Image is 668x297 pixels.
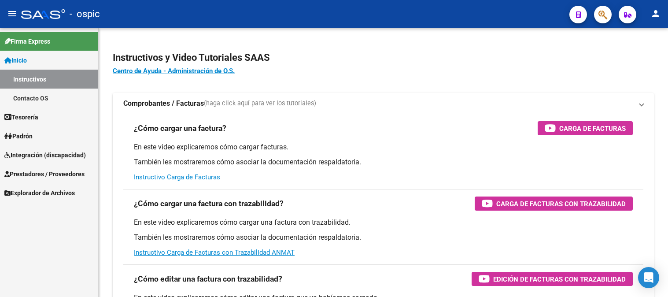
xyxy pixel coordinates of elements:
h3: ¿Cómo cargar una factura? [134,122,226,134]
strong: Comprobantes / Facturas [123,99,204,108]
span: Edición de Facturas con Trazabilidad [493,274,626,285]
p: También les mostraremos cómo asociar la documentación respaldatoria. [134,157,633,167]
span: Explorador de Archivos [4,188,75,198]
button: Carga de Facturas [538,121,633,135]
span: - ospic [70,4,100,24]
span: Integración (discapacidad) [4,150,86,160]
a: Centro de Ayuda - Administración de O.S. [113,67,235,75]
span: (haga click aquí para ver los tutoriales) [204,99,316,108]
h3: ¿Cómo editar una factura con trazabilidad? [134,273,282,285]
a: Instructivo Carga de Facturas [134,173,220,181]
span: Padrón [4,131,33,141]
h3: ¿Cómo cargar una factura con trazabilidad? [134,197,284,210]
mat-icon: person [650,8,661,19]
span: Prestadores / Proveedores [4,169,85,179]
a: Instructivo Carga de Facturas con Trazabilidad ANMAT [134,249,295,256]
p: En este video explicaremos cómo cargar facturas. [134,142,633,152]
span: Firma Express [4,37,50,46]
span: Inicio [4,56,27,65]
span: Carga de Facturas con Trazabilidad [496,198,626,209]
button: Carga de Facturas con Trazabilidad [475,197,633,211]
p: En este video explicaremos cómo cargar una factura con trazabilidad. [134,218,633,227]
button: Edición de Facturas con Trazabilidad [472,272,633,286]
span: Carga de Facturas [559,123,626,134]
mat-expansion-panel-header: Comprobantes / Facturas(haga click aquí para ver los tutoriales) [113,93,654,114]
div: Open Intercom Messenger [638,267,659,288]
p: También les mostraremos cómo asociar la documentación respaldatoria. [134,233,633,242]
h2: Instructivos y Video Tutoriales SAAS [113,49,654,66]
span: Tesorería [4,112,38,122]
mat-icon: menu [7,8,18,19]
